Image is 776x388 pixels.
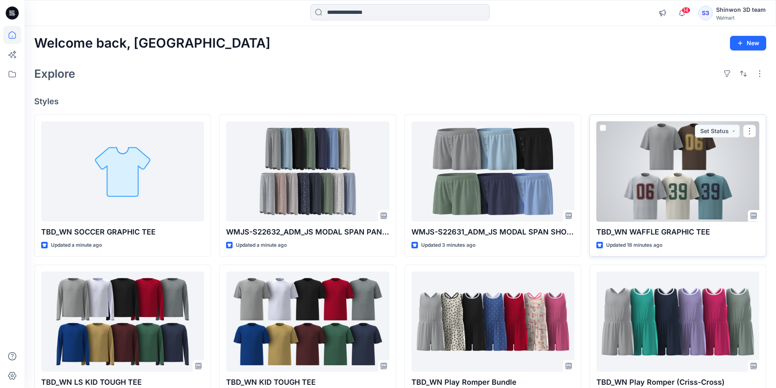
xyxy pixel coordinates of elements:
[226,272,389,372] a: TBD_WN KID TOUGH TEE
[226,121,389,222] a: WMJS-S22632_ADM_JS MODAL SPAN PANTS
[698,6,713,20] div: S3
[596,121,759,222] a: TBD_WN WAFFLE GRAPHIC TEE
[730,36,766,50] button: New
[411,226,574,238] p: WMJS-S22631_ADM_JS MODAL SPAN SHORTS
[596,272,759,372] a: TBD_WN Play Romper (Criss-Cross)
[51,241,102,250] p: Updated a minute ago
[236,241,287,250] p: Updated a minute ago
[41,226,204,238] p: TBD_WN SOCCER GRAPHIC TEE
[41,377,204,388] p: TBD_WN LS KID TOUGH TEE
[606,241,662,250] p: Updated 18 minutes ago
[34,96,766,106] h4: Styles
[226,377,389,388] p: TBD_WN KID TOUGH TEE
[41,272,204,372] a: TBD_WN LS KID TOUGH TEE
[41,121,204,222] a: TBD_WN SOCCER GRAPHIC TEE
[421,241,475,250] p: Updated 3 minutes ago
[34,36,270,51] h2: Welcome back, [GEOGRAPHIC_DATA]
[226,226,389,238] p: WMJS-S22632_ADM_JS MODAL SPAN PANTS
[34,67,75,80] h2: Explore
[716,5,766,15] div: Shinwon 3D team
[596,226,759,238] p: TBD_WN WAFFLE GRAPHIC TEE
[716,15,766,21] div: Walmart
[681,7,690,13] span: 14
[411,121,574,222] a: WMJS-S22631_ADM_JS MODAL SPAN SHORTS
[596,377,759,388] p: TBD_WN Play Romper (Criss-Cross)
[411,272,574,372] a: TBD_WN Play Romper Bundle
[411,377,574,388] p: TBD_WN Play Romper Bundle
